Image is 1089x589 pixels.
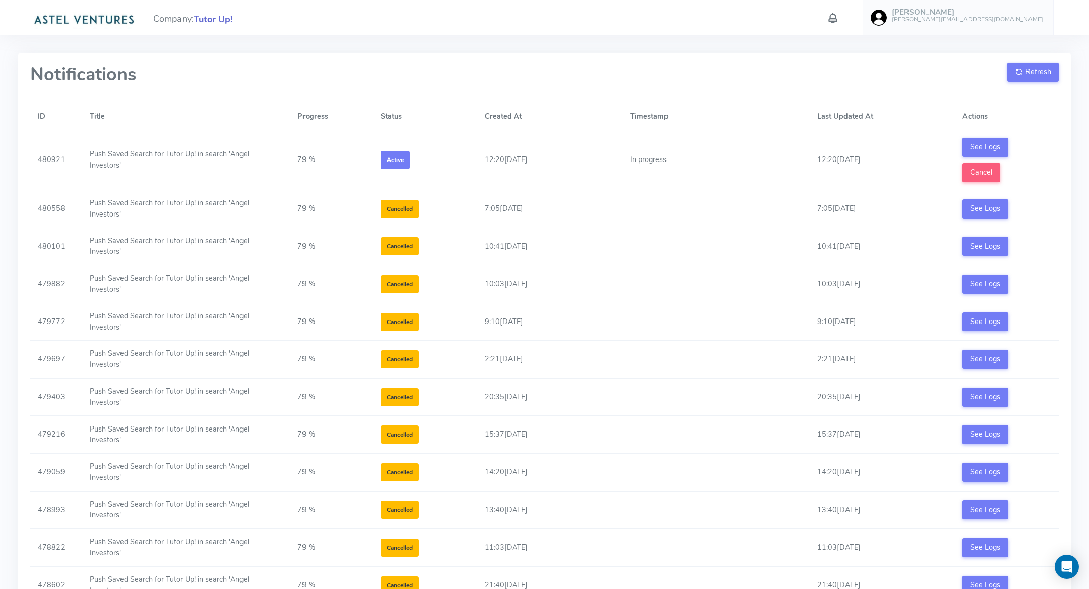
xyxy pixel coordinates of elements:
button: See Logs [962,312,1008,332]
th: Progress [290,103,373,130]
td: 79 % [290,378,373,416]
span: Cancelled [381,237,419,255]
td: 10:41[DATE] [809,228,954,265]
td: Push Saved Search for Tutor Up! in search 'Angel Investors' [82,130,290,190]
img: user-image [871,10,887,26]
td: 13:40[DATE] [809,491,954,529]
button: See Logs [962,538,1008,557]
button: See Logs [962,388,1008,407]
td: 14:20[DATE] [477,454,622,492]
td: 478822 [30,529,82,567]
td: 480101 [30,228,82,265]
td: 20:35[DATE] [809,378,954,416]
button: See Logs [962,275,1008,294]
td: Push Saved Search for Tutor Up! in search 'Angel Investors' [82,529,290,567]
td: 10:03[DATE] [809,265,954,303]
button: See Logs [962,237,1008,256]
button: See Logs [962,199,1008,219]
td: 9:10[DATE] [809,303,954,341]
td: 480558 [30,190,82,228]
td: 9:10[DATE] [477,303,622,341]
button: See Logs [962,463,1008,482]
td: 10:41[DATE] [477,228,622,265]
td: 13:40[DATE] [477,491,622,529]
td: 79 % [290,416,373,454]
td: Push Saved Search for Tutor Up! in search 'Angel Investors' [82,416,290,454]
td: 7:05[DATE] [477,190,622,228]
th: Actions [955,103,1059,130]
button: See Logs [962,500,1008,519]
td: 15:37[DATE] [477,416,622,454]
span: Company: [153,9,232,26]
td: 2:21[DATE] [809,341,954,379]
td: In progress [623,130,810,190]
td: 79 % [290,529,373,567]
span: Cancelled [381,350,419,368]
span: Cancelled [381,425,419,444]
span: Cancelled [381,275,419,293]
td: 14:20[DATE] [809,454,954,492]
td: 79 % [290,454,373,492]
td: 479697 [30,341,82,379]
td: 479216 [30,416,82,454]
span: Cancelled [381,463,419,481]
td: 79 % [290,130,373,190]
td: Push Saved Search for Tutor Up! in search 'Angel Investors' [82,303,290,341]
td: 478993 [30,491,82,529]
h6: [PERSON_NAME][EMAIL_ADDRESS][DOMAIN_NAME] [892,16,1043,23]
td: 479059 [30,454,82,492]
td: 12:20[DATE] [809,130,954,190]
div: Open Intercom Messenger [1055,555,1079,579]
button: Cancel [962,163,1000,182]
h5: [PERSON_NAME] [892,8,1043,17]
td: 11:03[DATE] [477,529,622,567]
td: Push Saved Search for Tutor Up! in search 'Angel Investors' [82,228,290,265]
th: Status [373,103,477,130]
button: See Logs [962,350,1008,369]
td: Push Saved Search for Tutor Up! in search 'Angel Investors' [82,491,290,529]
td: 11:03[DATE] [809,529,954,567]
td: 79 % [290,303,373,341]
td: Push Saved Search for Tutor Up! in search 'Angel Investors' [82,341,290,379]
td: 2:21[DATE] [477,341,622,379]
td: 479403 [30,378,82,416]
span: Cancelled [381,539,419,557]
span: Tutor Up! [194,13,232,26]
td: 79 % [290,190,373,228]
button: See Logs [962,138,1008,157]
th: Title [82,103,290,130]
span: Active [381,151,410,169]
td: 480921 [30,130,82,190]
th: Created At [477,103,622,130]
td: 479772 [30,303,82,341]
td: 12:20[DATE] [477,130,622,190]
td: 79 % [290,491,373,529]
button: See Logs [962,425,1008,444]
span: Cancelled [381,388,419,406]
span: Cancelled [381,313,419,331]
th: Timestamp [623,103,810,130]
td: 7:05[DATE] [809,190,954,228]
td: Push Saved Search for Tutor Up! in search 'Angel Investors' [82,454,290,492]
a: Tutor Up! [194,13,232,25]
td: Push Saved Search for Tutor Up! in search 'Angel Investors' [82,265,290,303]
td: 79 % [290,265,373,303]
th: ID [30,103,82,130]
td: 79 % [290,341,373,379]
td: 479882 [30,265,82,303]
span: Cancelled [381,501,419,519]
td: 15:37[DATE] [809,416,954,454]
td: 20:35[DATE] [477,378,622,416]
td: 79 % [290,228,373,265]
td: Push Saved Search for Tutor Up! in search 'Angel Investors' [82,378,290,416]
td: 10:03[DATE] [477,265,622,303]
th: Last Updated At [809,103,954,130]
td: Push Saved Search for Tutor Up! in search 'Angel Investors' [82,190,290,228]
button: Refresh [1007,63,1059,82]
h1: Notifications [30,65,136,85]
span: Cancelled [381,200,419,218]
